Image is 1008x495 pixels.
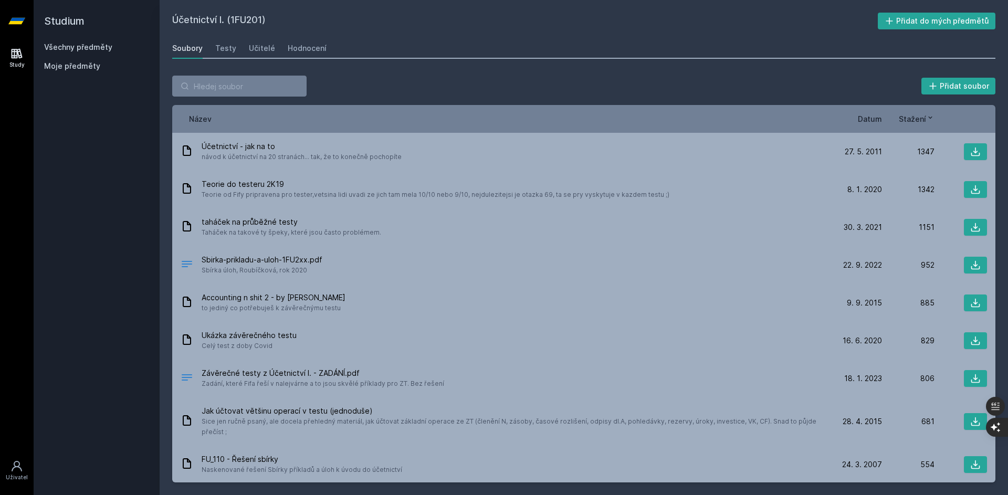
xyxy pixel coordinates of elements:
h2: Účetnictví I. (1FU201) [172,13,878,29]
div: Uživatel [6,473,28,481]
div: Hodnocení [288,43,327,54]
div: Soubory [172,43,203,54]
a: Učitelé [249,38,275,59]
div: PDF [181,371,193,386]
span: Sice jen ručně psaný, ale docela přehledný materiál, jak účtovat základní operace ze ZT (členění ... [202,416,825,437]
span: Ukázka závěrečného testu [202,330,297,341]
span: návod k účetnictví na 20 stranách... tak, že to konečně pochopíte [202,152,402,162]
button: Název [189,113,212,124]
span: Moje předměty [44,61,100,71]
span: FU_110 - Řešení sbírky [202,454,402,465]
span: taháček na průběžné testy [202,217,381,227]
div: 1347 [882,146,934,157]
span: Celý test z doby Covid [202,341,297,351]
div: 1342 [882,184,934,195]
span: Sbírka úloh, Roubíčková, rok 2020 [202,265,322,276]
span: Závěrečné testy z Účetnictví I. - ZADÁNÍ.pdf [202,368,444,378]
span: 8. 1. 2020 [847,184,882,195]
span: 9. 9. 2015 [847,298,882,308]
div: 681 [882,416,934,427]
span: Teorie od Fify pripravena pro tester,vetsina lidi uvadi ze jich tam mela 10/10 nebo 9/10, nejdule... [202,189,669,200]
div: Study [9,61,25,69]
span: Jak účtovat většinu operací v testu (jednoduše) [202,406,825,416]
span: 27. 5. 2011 [845,146,882,157]
a: Study [2,42,31,74]
span: 30. 3. 2021 [844,222,882,233]
div: 1151 [882,222,934,233]
span: 22. 9. 2022 [843,260,882,270]
span: Sbirka-prikladu-a-uloh-1FU2xx.pdf [202,255,322,265]
button: Přidat do mých předmětů [878,13,996,29]
div: 952 [882,260,934,270]
button: Přidat soubor [921,78,996,94]
a: Uživatel [2,455,31,487]
a: Všechny předměty [44,43,112,51]
span: 18. 1. 2023 [844,373,882,384]
span: Teorie do testeru 2K19 [202,179,669,189]
span: 24. 3. 2007 [842,459,882,470]
span: Taháček na takové ty špeky, které jsou často problémem. [202,227,381,238]
div: PDF [181,258,193,273]
div: 829 [882,335,934,346]
div: Učitelé [249,43,275,54]
span: 28. 4. 2015 [843,416,882,427]
div: 885 [882,298,934,308]
span: Stažení [899,113,926,124]
a: Hodnocení [288,38,327,59]
button: Stažení [899,113,934,124]
div: Testy [215,43,236,54]
div: 806 [882,373,934,384]
input: Hledej soubor [172,76,307,97]
span: Účetnictví - jak na to [202,141,402,152]
span: Accounting n shit 2 - by [PERSON_NAME] [202,292,345,303]
span: Zadání, které Fifa řeší v nalejvárne a to jsou skvělé příklady pro ZT. Bez řešení [202,378,444,389]
span: 16. 6. 2020 [843,335,882,346]
a: Testy [215,38,236,59]
span: Naskenované řešení Sbírky příkladů a úloh k úvodu do účetnictví [202,465,402,475]
span: to jediný co potřebuješ k závěrečnýmu testu [202,303,345,313]
button: Datum [858,113,882,124]
a: Soubory [172,38,203,59]
div: 554 [882,459,934,470]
